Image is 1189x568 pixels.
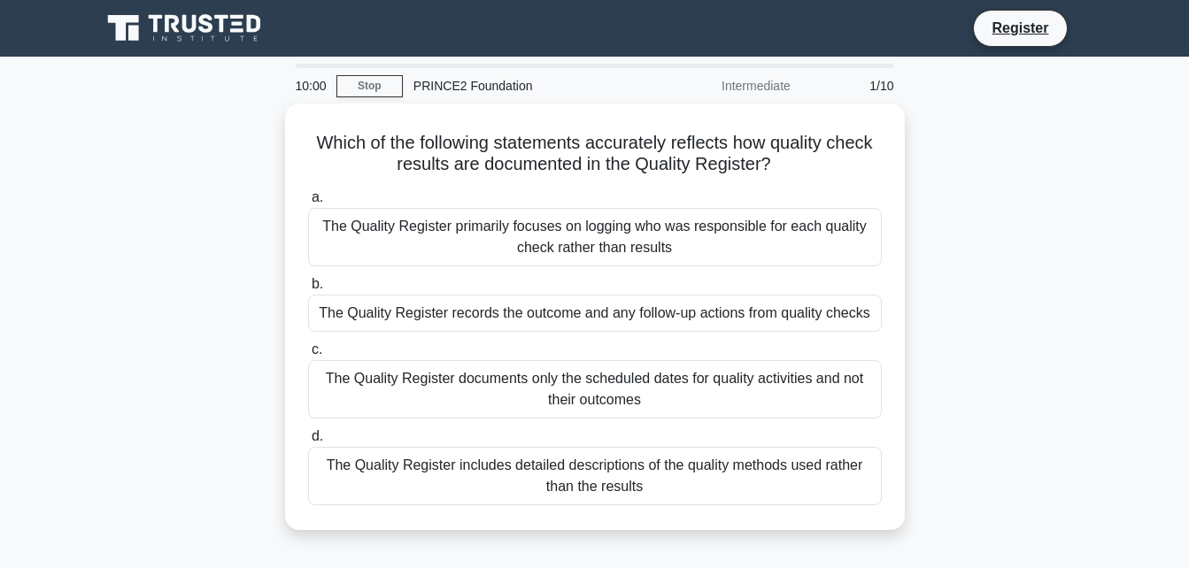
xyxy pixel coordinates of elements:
span: b. [312,276,323,291]
span: a. [312,189,323,204]
div: PRINCE2 Foundation [403,68,646,104]
a: Register [981,17,1059,39]
h5: Which of the following statements accurately reflects how quality check results are documented in... [306,132,884,176]
div: The Quality Register records the outcome and any follow-up actions from quality checks [308,295,882,332]
div: The Quality Register documents only the scheduled dates for quality activities and not their outc... [308,360,882,418]
a: Stop [336,75,403,97]
div: Intermediate [646,68,801,104]
span: d. [312,428,323,443]
div: 1/10 [801,68,905,104]
div: 10:00 [285,68,336,104]
span: c. [312,342,322,357]
div: The Quality Register includes detailed descriptions of the quality methods used rather than the r... [308,447,882,505]
div: The Quality Register primarily focuses on logging who was responsible for each quality check rath... [308,208,882,266]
